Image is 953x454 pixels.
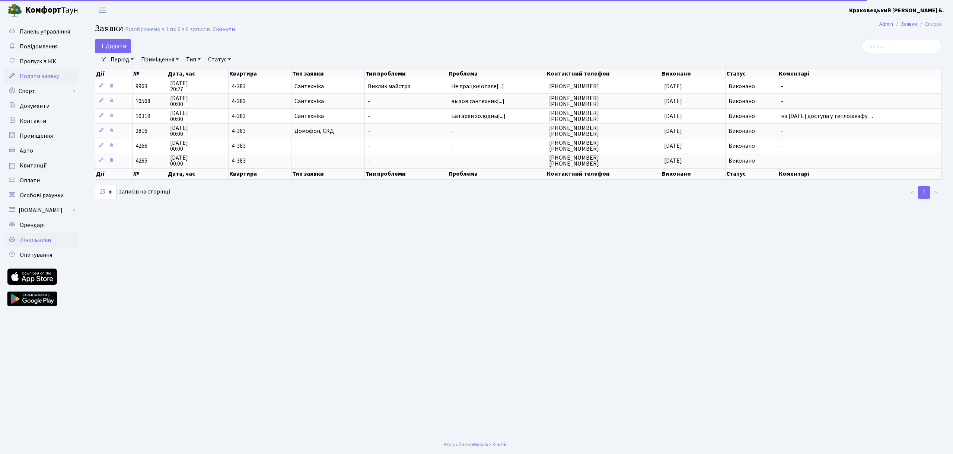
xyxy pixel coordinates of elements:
[451,143,543,149] span: -
[136,97,150,105] span: 10568
[100,42,126,50] span: Додати
[25,4,78,17] span: Таун
[661,168,726,179] th: Виконано
[95,168,133,179] th: Дії
[451,82,504,90] span: Не працює опале[...]
[294,83,361,89] span: Сантехніка
[291,68,365,79] th: Тип заявки
[4,233,78,247] a: Лічильники
[4,128,78,143] a: Приміщення
[167,68,229,79] th: Дата, час
[781,128,938,134] span: -
[549,83,658,89] span: [PHONE_NUMBER]
[229,68,291,79] th: Квартира
[20,132,53,140] span: Приміщення
[661,68,726,79] th: Виконано
[291,168,365,179] th: Тип заявки
[294,158,361,164] span: -
[729,97,755,105] span: Виконано
[368,158,445,164] span: -
[781,113,938,119] span: на [DATE] доступа у теплошкафу…
[444,441,509,449] div: Розроблено .
[451,97,504,105] span: вызов сантехник[...]
[549,125,658,137] span: [PHONE_NUMBER] [PHONE_NUMBER]
[20,176,40,185] span: Оплати
[664,82,682,90] span: [DATE]
[20,117,46,125] span: Контакти
[20,72,59,80] span: Подати заявку
[365,168,448,179] th: Тип проблеми
[729,82,755,90] span: Виконано
[95,185,170,199] label: записів на сторінці
[20,42,58,51] span: Повідомлення
[170,140,226,152] span: [DATE] 00:00
[901,20,917,28] a: Заявки
[95,185,117,199] select: записів на сторінці
[294,143,361,149] span: -
[4,218,78,233] a: Орендарі
[861,39,942,53] input: Пошук...
[664,127,682,135] span: [DATE]
[918,186,930,199] a: 1
[213,26,235,33] a: Скинути
[232,128,288,134] span: 4-383
[664,157,682,165] span: [DATE]
[170,80,226,92] span: [DATE] 20:27
[232,158,288,164] span: 4-383
[4,113,78,128] a: Контакти
[4,84,78,99] a: Спорт
[167,168,229,179] th: Дата, час
[95,68,133,79] th: Дії
[879,20,893,28] a: Admin
[4,24,78,39] a: Панель управління
[781,83,938,89] span: -
[183,53,204,66] a: Тип
[95,22,123,35] span: Заявки
[232,113,288,119] span: 4-383
[729,112,755,120] span: Виконано
[365,68,448,79] th: Тип проблеми
[20,162,47,170] span: Квитанції
[4,143,78,158] a: Авто
[368,83,445,89] span: Виклик майстра
[4,39,78,54] a: Повідомлення
[133,68,167,79] th: №
[726,168,778,179] th: Статус
[729,142,755,150] span: Виконано
[546,68,661,79] th: Контактний телефон
[7,3,22,18] img: logo.png
[232,98,288,104] span: 4-383
[294,98,361,104] span: Сантехніка
[473,441,508,448] a: Massive Kinetic
[549,95,658,107] span: [PHONE_NUMBER] [PHONE_NUMBER]
[20,221,45,229] span: Орендарі
[170,155,226,167] span: [DATE] 00:00
[4,69,78,84] a: Подати заявку
[294,113,361,119] span: Сантехніка
[868,16,953,32] nav: breadcrumb
[546,168,661,179] th: Контактний телефон
[20,57,56,65] span: Пропуск в ЖК
[108,53,137,66] a: Період
[368,143,445,149] span: -
[664,112,682,120] span: [DATE]
[4,54,78,69] a: Пропуск в ЖК
[729,127,755,135] span: Виконано
[448,168,546,179] th: Проблема
[136,127,147,135] span: 2816
[849,6,944,15] a: Краковецький [PERSON_NAME] Б.
[136,112,150,120] span: 10319
[549,155,658,167] span: [PHONE_NUMBER] [PHONE_NUMBER]
[729,157,755,165] span: Виконано
[781,98,938,104] span: -
[133,168,167,179] th: №
[136,157,147,165] span: 4265
[4,158,78,173] a: Квитанції
[664,97,682,105] span: [DATE]
[20,102,50,110] span: Документи
[4,99,78,113] a: Документи
[368,113,445,119] span: -
[136,142,147,150] span: 4266
[549,140,658,152] span: [PHONE_NUMBER] [PHONE_NUMBER]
